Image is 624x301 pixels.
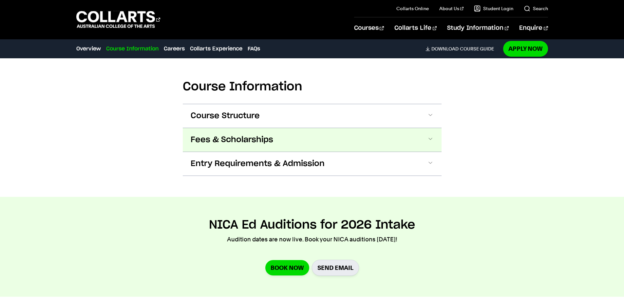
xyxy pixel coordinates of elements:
[248,45,260,53] a: FAQs
[354,17,384,39] a: Courses
[425,46,499,52] a: DownloadCourse Guide
[164,45,185,53] a: Careers
[394,17,437,39] a: Collarts Life
[439,5,463,12] a: About Us
[209,218,415,232] h2: NICA Ed Auditions for 2026 Intake
[265,260,309,275] a: Book Now
[106,45,159,53] a: Course Information
[431,46,459,52] span: Download
[474,5,513,12] a: Student Login
[227,235,397,244] p: Audition dates are now live. Book your NICA auditions [DATE]!
[183,128,442,152] button: Fees & Scholarships
[76,45,101,53] a: Overview
[76,10,160,29] div: Go to homepage
[183,104,442,128] button: Course Structure
[191,135,273,145] span: Fees & Scholarships
[191,159,325,169] span: Entry Requirements & Admission
[447,17,509,39] a: Study Information
[312,260,359,276] a: Send email
[191,111,260,121] span: Course Structure
[183,152,442,176] button: Entry Requirements & Admission
[190,45,242,53] a: Collarts Experience
[183,80,442,94] h2: Course Information
[396,5,429,12] a: Collarts Online
[503,41,548,56] a: Apply Now
[524,5,548,12] a: Search
[519,17,548,39] a: Enquire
